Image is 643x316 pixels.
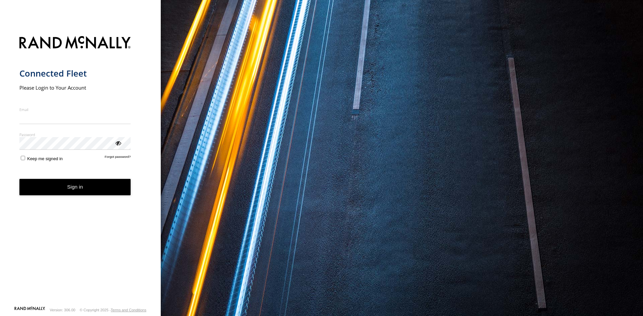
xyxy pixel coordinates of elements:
button: Sign in [19,179,131,195]
input: Keep me signed in [21,156,25,160]
form: main [19,32,142,306]
a: Forgot password? [105,155,131,161]
label: Password [19,132,131,137]
h2: Please Login to Your Account [19,84,131,91]
a: Visit our Website [14,307,45,313]
label: Email [19,107,131,112]
img: Rand McNally [19,35,131,52]
span: Keep me signed in [27,156,63,161]
div: © Copyright 2025 - [80,308,146,312]
div: ViewPassword [115,139,121,146]
h1: Connected Fleet [19,68,131,79]
div: Version: 306.00 [50,308,75,312]
a: Terms and Conditions [111,308,146,312]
